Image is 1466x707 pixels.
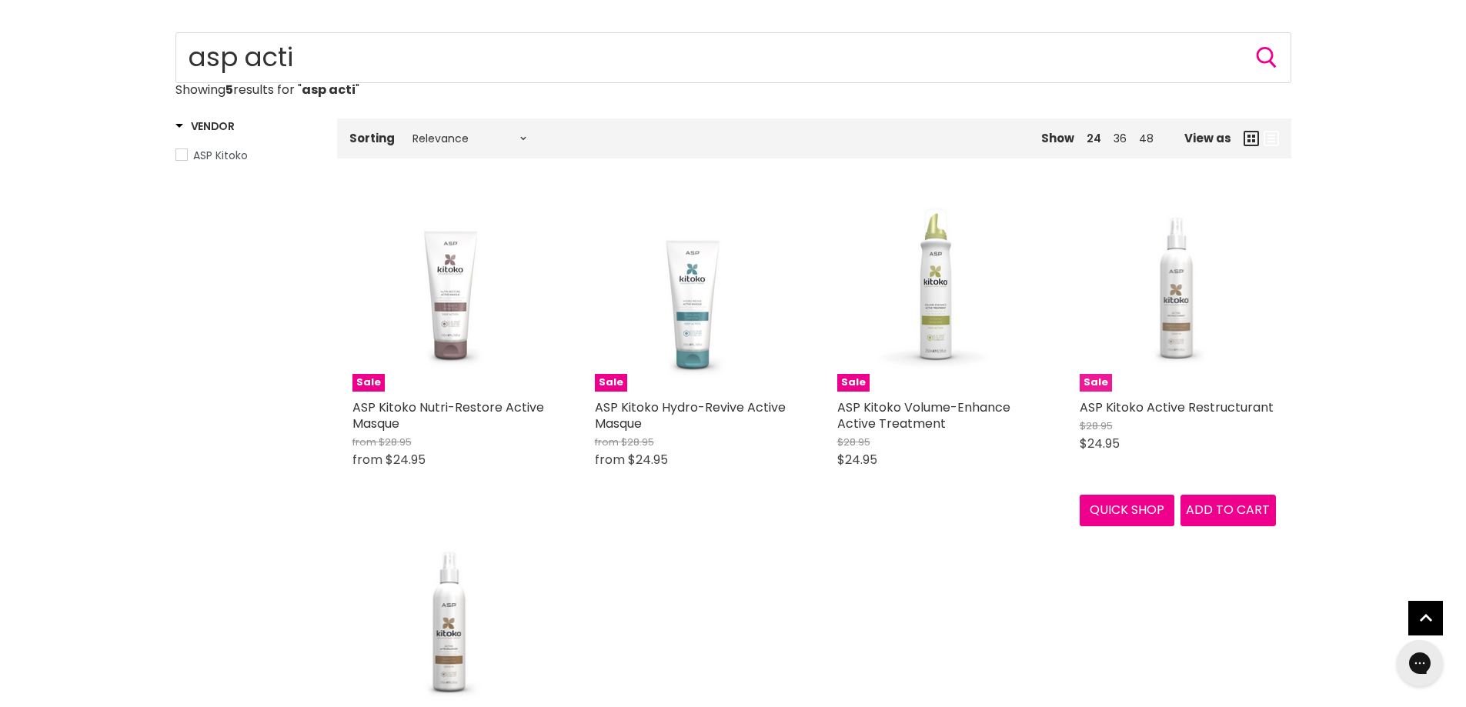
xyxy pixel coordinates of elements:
[302,81,356,98] strong: asp acti
[595,451,625,469] span: from
[1114,131,1127,146] a: 36
[349,132,395,145] label: Sorting
[1080,195,1276,392] a: ASP Kitoko Active RestructurantSale
[1184,132,1231,145] span: View as
[175,83,1291,97] p: Showing results for " "
[1080,435,1120,452] span: $24.95
[595,195,791,392] a: ASP Kitoko Hydro-Revive Active MasqueSale
[175,32,1291,83] input: Search
[1389,635,1451,692] iframe: Gorgias live chat messenger
[837,399,1010,432] a: ASP Kitoko Volume-Enhance Active Treatment
[595,435,619,449] span: from
[1186,501,1270,519] span: Add to cart
[837,196,1034,391] img: ASP Kitoko Volume-Enhance Active Treatment
[628,451,668,469] span: $24.95
[1180,495,1276,525] button: Add to cart
[352,435,376,449] span: from
[193,148,248,163] span: ASP Kitoko
[1080,374,1112,392] span: Sale
[595,374,627,392] span: Sale
[595,399,786,432] a: ASP Kitoko Hydro-Revive Active Masque
[595,196,791,391] img: ASP Kitoko Hydro-Revive Active Masque
[1139,131,1154,146] a: 48
[1041,130,1074,146] span: Show
[837,451,877,469] span: $24.95
[352,196,549,391] img: ASP Kitoko Nutri-Restore Active Masque
[1087,131,1101,146] a: 24
[352,195,549,392] a: ASP Kitoko Nutri-Restore Active MasqueSale
[837,435,870,449] span: $28.95
[352,399,544,432] a: ASP Kitoko Nutri-Restore Active Masque
[1080,495,1175,525] button: Quick shop
[379,435,412,449] span: $28.95
[837,374,870,392] span: Sale
[175,32,1291,83] form: Product
[386,451,426,469] span: $24.95
[1254,45,1279,70] button: Search
[175,147,318,164] a: ASP Kitoko
[225,81,233,98] strong: 5
[352,451,382,469] span: from
[175,118,235,134] h3: Vendor
[837,195,1034,392] a: ASP Kitoko Volume-Enhance Active TreatmentSale
[1080,399,1274,416] a: ASP Kitoko Active Restructurant
[621,435,654,449] span: $28.95
[1080,419,1113,433] span: $28.95
[352,374,385,392] span: Sale
[1087,195,1267,392] img: ASP Kitoko Active Restructurant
